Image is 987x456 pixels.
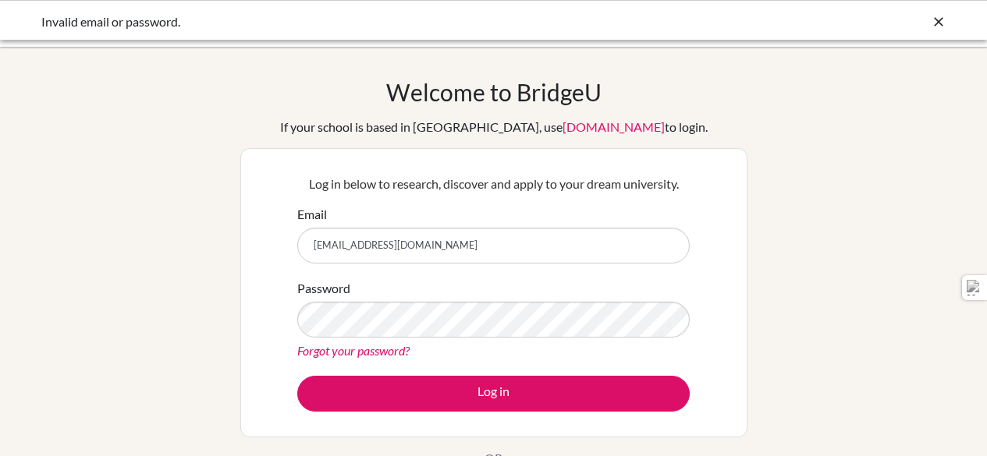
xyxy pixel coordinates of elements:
[297,205,327,224] label: Email
[297,376,690,412] button: Log in
[297,343,410,358] a: Forgot your password?
[41,12,712,31] div: Invalid email or password.
[297,175,690,193] p: Log in below to research, discover and apply to your dream university.
[280,118,708,136] div: If your school is based in [GEOGRAPHIC_DATA], use to login.
[297,279,350,298] label: Password
[563,119,665,134] a: [DOMAIN_NAME]
[386,78,602,106] h1: Welcome to BridgeU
